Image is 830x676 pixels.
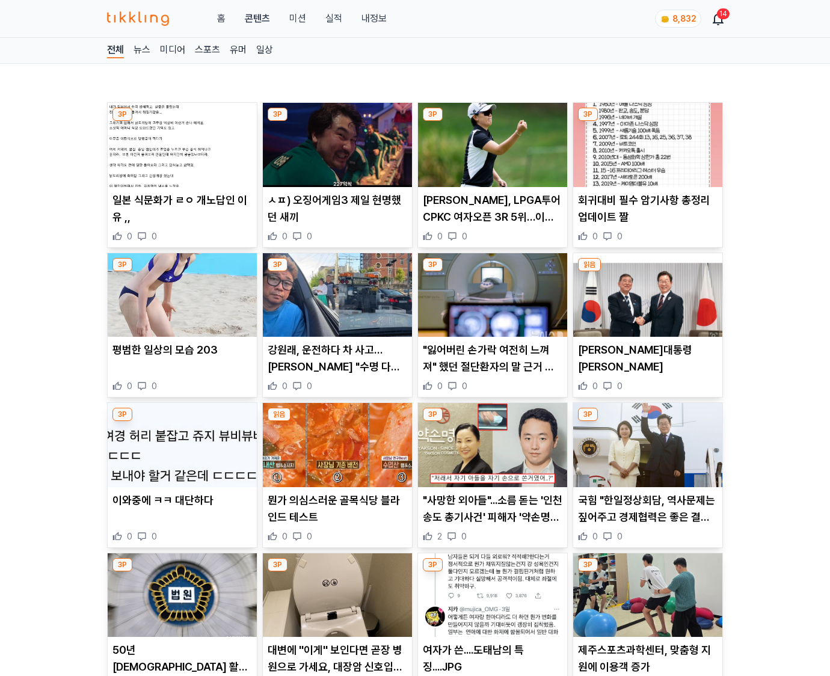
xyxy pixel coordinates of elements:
[578,642,718,675] p: 제주스포츠과학센터, 맞춤형 지원에 이용객 증가
[282,380,287,392] span: 0
[268,492,407,526] p: 뭔가 의심스러운 골목식당 블라인드 테스트
[268,258,287,271] div: 3P
[592,230,598,242] span: 0
[268,558,287,571] div: 3P
[195,43,220,58] a: 스포츠
[655,10,699,28] a: coin 8,832
[573,103,722,187] img: 회귀대비 필수 암기사항 총정리 업데이트 짤
[418,553,567,638] img: 여자가 쓴....도태남의 특징....JPG
[418,253,567,337] img: "잃어버린 손가락 여전히 느껴져" 했던 절단환자의 말 근거 있었다
[672,14,696,23] span: 8,832
[437,380,443,392] span: 0
[578,258,601,271] div: 읽음
[112,492,252,509] p: 이와중에 ㅋㅋ 대단하다
[108,403,257,487] img: 이와중에 ㅋㅋ 대단하다
[217,11,226,26] a: 홈
[107,11,169,26] img: 티끌링
[268,192,407,226] p: ㅅㅍ) 오징어게임3 제일 현명했던 새끼
[152,380,157,392] span: 0
[112,108,132,121] div: 3P
[108,103,257,187] img: 일본 식문화가 ㄹㅇ 개노답인 이유 ,,
[127,530,132,542] span: 0
[112,558,132,571] div: 3P
[417,253,568,398] div: 3P "잃어버린 손가락 여전히 느껴져" 했던 절단환자의 말 근거 있었다 "잃어버린 손가락 여전히 느껴져" 했던 절단환자의 말 근거 있었다 0 0
[268,642,407,675] p: 대변에 ''이게'' 보인다면 곧장 병원으로 가세요, 대장암 신호입니다.
[112,642,252,675] p: 50년 [DEMOGRAPHIC_DATA] 활동 끝낸 제적 징계…법원 "과도해 무효"[법대로]
[263,253,412,337] img: 강원래, 운전하다 차 사고…김송 "수명 다했다"
[127,380,132,392] span: 0
[263,103,412,187] img: ㅅㅍ) 오징어게임3 제일 현명했던 새끼
[417,102,568,248] div: 3P 이정은, LPGA투어 CPKC 여자오픈 3R 5위…이민지 선두 [PERSON_NAME], LPGA투어 CPKC 여자오픈 3R 5위…이민지 선두 0 0
[108,553,257,638] img: 50년 승려 활동 끝낸 제적 징계…법원 "과도해 무효"[법대로]
[578,408,598,421] div: 3P
[423,108,443,121] div: 3P
[417,402,568,548] div: 3P "사망한 외아들"...소름 돋는 '인천 송도 총기사건' 피해자 '약손명가' 대표의 과거 인터뷰 내용 "사망한 외아들"...소름 돋는 '인천 송도 총기사건' 피해자 '약손...
[437,230,443,242] span: 0
[134,43,150,58] a: 뉴스
[578,108,598,121] div: 3P
[592,380,598,392] span: 0
[423,192,562,226] p: [PERSON_NAME], LPGA투어 CPKC 여자오픈 3R 5위…이민지 선두
[592,530,598,542] span: 0
[573,102,723,248] div: 3P 회귀대비 필수 암기사항 총정리 업데이트 짤 회귀대비 필수 암기사항 총정리 업데이트 짤 0 0
[107,402,257,548] div: 3P 이와중에 ㅋㅋ 대단하다 이와중에 ㅋㅋ 대단하다 0 0
[268,108,287,121] div: 3P
[282,230,287,242] span: 0
[152,230,157,242] span: 0
[127,230,132,242] span: 0
[423,642,562,675] p: 여자가 쓴....도태남의 특징....JPG
[289,11,306,26] button: 미션
[573,553,722,638] img: 제주스포츠과학센터, 맞춤형 지원에 이용객 증가
[112,408,132,421] div: 3P
[578,558,598,571] div: 3P
[423,558,443,571] div: 3P
[108,253,257,337] img: 평범한 일상의 모습 203
[307,230,312,242] span: 0
[423,492,562,526] p: "사망한 외아들"...소름 돋는 '인천 송도 총기사건' 피해자 '약손명가' 대표의 과거 인터뷰 내용
[461,530,467,542] span: 0
[437,530,442,542] span: 2
[112,192,252,226] p: 일본 식문화가 ㄹㅇ 개노답인 이유 ,,
[263,553,412,638] img: 대변에 ''이게'' 보인다면 곧장 병원으로 가세요, 대장암 신호입니다.
[573,253,722,337] img: 이재명대통령 위안부생각
[423,408,443,421] div: 3P
[578,342,718,375] p: [PERSON_NAME]대통령 [PERSON_NAME]
[262,102,413,248] div: 3P ㅅㅍ) 오징어게임3 제일 현명했던 새끼 ㅅㅍ) 오징어게임3 제일 현명했던 새끼 0 0
[262,253,413,398] div: 3P 강원래, 운전하다 차 사고…김송 "수명 다했다" 강원래, 운전하다 차 사고…[PERSON_NAME] "수명 다했다" 0 0
[573,403,722,487] img: 국힘 "한일정상회담, 역사문제는 짚어주고 경제협력은 좋은 결과 나오길"
[152,530,157,542] span: 0
[617,530,622,542] span: 0
[462,380,467,392] span: 0
[268,342,407,375] p: 강원래, 운전하다 차 사고…[PERSON_NAME] "수명 다했다"
[268,408,290,421] div: 읽음
[423,342,562,375] p: "잃어버린 손가락 여전히 느껴져" 했던 절단환자의 말 근거 있었다
[717,8,730,19] div: 14
[617,380,622,392] span: 0
[361,11,387,26] a: 내정보
[578,492,718,526] p: 국힘 "한일정상회담, 역사문제는 짚어주고 경제협력은 좋은 결과 나오길"
[107,43,124,58] a: 전체
[462,230,467,242] span: 0
[282,530,287,542] span: 0
[423,258,443,271] div: 3P
[578,192,718,226] p: 회귀대비 필수 암기사항 총정리 업데이트 짤
[418,103,567,187] img: 이정은, LPGA투어 CPKC 여자오픈 3R 5위…이민지 선두
[230,43,247,58] a: 유머
[573,402,723,548] div: 3P 국힘 "한일정상회담, 역사문제는 짚어주고 경제협력은 좋은 결과 나오길" 국힘 "한일정상회담, 역사문제는 짚어주고 경제협력은 좋은 결과 나오길" 0 0
[573,253,723,398] div: 읽음 이재명대통령 위안부생각 [PERSON_NAME]대통령 [PERSON_NAME] 0 0
[256,43,273,58] a: 일상
[112,258,132,271] div: 3P
[307,380,312,392] span: 0
[245,11,270,26] a: 콘텐츠
[160,43,185,58] a: 미디어
[325,11,342,26] a: 실적
[307,530,312,542] span: 0
[107,253,257,398] div: 3P 평범한 일상의 모습 203 평범한 일상의 모습 203 0 0
[617,230,622,242] span: 0
[660,14,670,24] img: coin
[107,102,257,248] div: 3P 일본 식문화가 ㄹㅇ 개노답인 이유 ,, 일본 식문화가 ㄹㅇ 개노답인 이유 ,, 0 0
[262,402,413,548] div: 읽음 뭔가 의심스러운 골목식당 블라인드 테스트 뭔가 의심스러운 골목식당 블라인드 테스트 0 0
[263,403,412,487] img: 뭔가 의심스러운 골목식당 블라인드 테스트
[713,11,723,26] a: 14
[418,403,567,487] img: "사망한 외아들"...소름 돋는 '인천 송도 총기사건' 피해자 '약손명가' 대표의 과거 인터뷰 내용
